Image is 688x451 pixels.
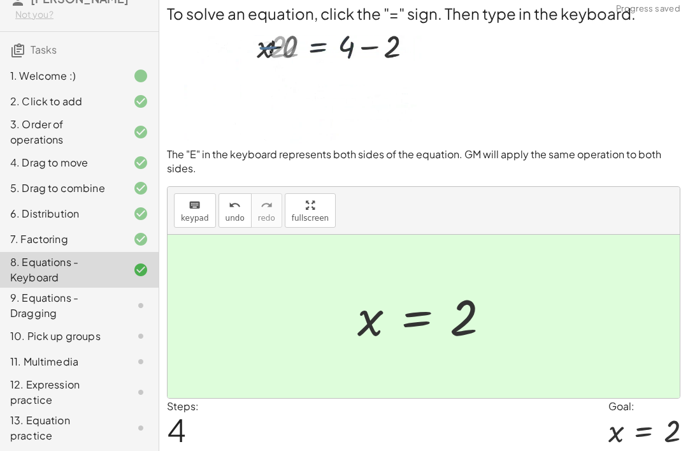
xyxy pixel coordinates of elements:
button: fullscreen [285,193,336,228]
span: undo [226,214,245,223]
div: 3. Order of operations [10,117,113,147]
button: undoundo [219,193,252,228]
div: 8. Equations - Keyboard [10,255,113,285]
i: Task finished and correct. [133,232,148,247]
label: Steps: [167,399,199,413]
i: Task finished and correct. [133,155,148,170]
div: 4. Drag to move [10,155,113,170]
i: Task not started. [133,329,148,344]
button: keyboardkeypad [174,193,216,228]
span: redo [258,214,275,223]
div: Goal: [608,399,680,414]
span: keypad [181,214,209,223]
span: Tasks [31,43,57,56]
div: 11. Multimedia [10,354,113,369]
span: 4 [167,410,186,449]
div: Not you? [15,8,148,21]
span: Progress saved [616,3,680,15]
i: Task finished and correct. [133,124,148,140]
div: 12. Expression practice [10,377,113,408]
i: keyboard [189,198,201,213]
p: The "E" in the keyboard represents both sides of the equation. GM will apply the same operation t... [167,147,680,176]
span: fullscreen [292,214,329,223]
div: 5. Drag to combine [10,181,113,196]
div: 10. Pick up groups [10,329,113,344]
div: 9. Equations - Dragging [10,290,113,321]
div: 7. Factoring [10,232,113,247]
i: Task not started. [133,420,148,436]
i: Task not started. [133,298,148,313]
i: Task finished and correct. [133,262,148,277]
i: undo [229,198,241,213]
i: Task finished and correct. [133,206,148,221]
div: 1. Welcome :) [10,68,113,84]
div: 13. Equation practice [10,413,113,443]
button: redoredo [251,193,282,228]
i: redo [261,198,273,213]
i: Task not started. [133,385,148,400]
i: Task finished and correct. [133,181,148,196]
img: 588eb906b31f4578073de062033d99608f36bc8d28e95b39103595da409ec8cd.webp [167,24,424,144]
h2: To solve an equation, click the "=" sign. Then type in the keyboard. [167,3,680,24]
div: 2. Click to add [10,94,113,109]
div: 6. Distribution [10,206,113,221]
i: Task finished. [133,68,148,84]
i: Task not started. [133,354,148,369]
i: Task finished and correct. [133,94,148,109]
